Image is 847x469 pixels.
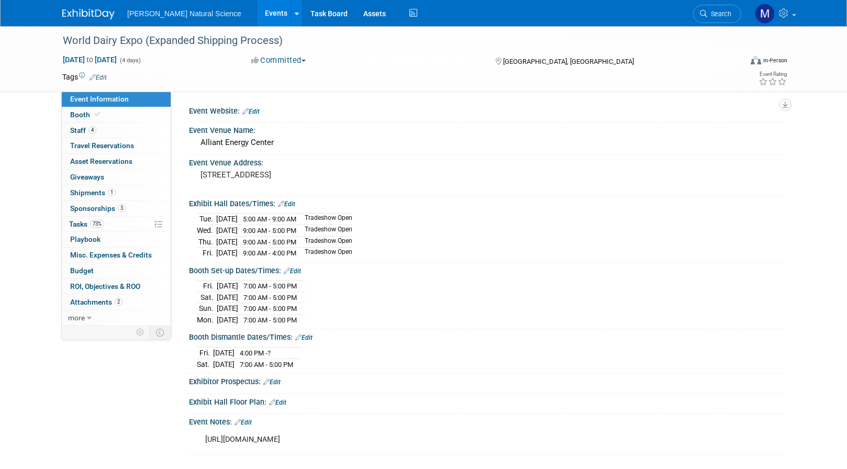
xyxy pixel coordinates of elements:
[62,9,115,19] img: ExhibitDay
[197,292,217,303] td: Sat.
[217,314,238,325] td: [DATE]
[243,316,297,324] span: 7:00 AM - 5:00 PM
[189,263,785,276] div: Booth Set-up Dates/Times:
[131,326,150,339] td: Personalize Event Tab Strip
[108,188,116,196] span: 1
[189,414,785,428] div: Event Notes:
[189,329,785,343] div: Booth Dismantle Dates/Times:
[68,314,85,322] span: more
[59,31,726,50] div: World Dairy Expo (Expanded Shipping Process)
[70,298,122,306] span: Attachments
[70,157,132,165] span: Asset Reservations
[62,295,171,310] a: Attachments2
[197,281,217,292] td: Fri.
[707,10,731,18] span: Search
[70,235,101,243] span: Playbook
[284,267,301,275] a: Edit
[198,429,670,450] div: [URL][DOMAIN_NAME]
[197,314,217,325] td: Mon.
[62,185,171,200] a: Shipments1
[62,232,171,247] a: Playbook
[70,266,94,275] span: Budget
[298,248,352,259] td: Tradeshow Open
[62,154,171,169] a: Asset Reservations
[216,236,238,248] td: [DATE]
[243,238,296,246] span: 9:00 AM - 5:00 PM
[213,359,235,370] td: [DATE]
[679,54,787,70] div: Event Format
[216,248,238,259] td: [DATE]
[197,214,216,225] td: Tue.
[197,359,213,370] td: Sat.
[62,107,171,122] a: Booth
[197,348,213,359] td: Fri.
[189,196,785,209] div: Exhibit Hall Dates/Times:
[243,282,297,290] span: 7:00 AM - 5:00 PM
[213,348,235,359] td: [DATE]
[759,72,787,77] div: Event Rating
[62,55,117,64] span: [DATE] [DATE]
[70,204,126,213] span: Sponsorships
[95,111,100,117] i: Booth reservation complete
[62,248,171,263] a: Misc. Expenses & Credits
[243,249,296,257] span: 9:00 AM - 4:00 PM
[298,225,352,237] td: Tradeshow Open
[243,215,296,223] span: 5:00 AM - 9:00 AM
[62,263,171,278] a: Budget
[70,188,116,197] span: Shipments
[295,334,313,341] a: Edit
[217,303,238,315] td: [DATE]
[189,155,785,168] div: Event Venue Address:
[216,214,238,225] td: [DATE]
[216,225,238,237] td: [DATE]
[197,225,216,237] td: Wed.
[70,282,140,291] span: ROI, Objectives & ROO
[278,200,295,208] a: Edit
[755,4,775,24] img: Meggie Asche
[119,57,141,64] span: (4 days)
[85,55,95,64] span: to
[90,220,104,228] span: 73%
[70,251,152,259] span: Misc. Expenses & Credits
[240,361,293,368] span: 7:00 AM - 5:00 PM
[62,138,171,153] a: Travel Reservations
[248,55,310,66] button: Committed
[189,122,785,136] div: Event Venue Name:
[70,126,96,135] span: Staff
[197,248,216,259] td: Fri.
[693,5,741,23] a: Search
[189,374,785,387] div: Exhibitor Prospectus:
[88,126,96,134] span: 4
[118,204,126,212] span: 3
[298,236,352,248] td: Tradeshow Open
[240,349,271,357] span: 4:00 PM -
[115,298,122,306] span: 2
[189,103,785,117] div: Event Website:
[235,419,252,426] a: Edit
[217,281,238,292] td: [DATE]
[69,220,104,228] span: Tasks
[503,58,634,65] span: [GEOGRAPHIC_DATA], [GEOGRAPHIC_DATA]
[751,56,761,64] img: Format-Inperson.png
[242,108,260,115] a: Edit
[269,399,286,406] a: Edit
[62,92,171,107] a: Event Information
[197,236,216,248] td: Thu.
[62,201,171,216] a: Sponsorships3
[70,95,129,103] span: Event Information
[243,294,297,301] span: 7:00 AM - 5:00 PM
[298,214,352,225] td: Tradeshow Open
[189,394,785,408] div: Exhibit Hall Floor Plan:
[127,9,241,18] span: [PERSON_NAME] Natural Science
[197,135,777,151] div: Alliant Energy Center
[268,349,271,357] span: ?
[243,227,296,234] span: 9:00 AM - 5:00 PM
[62,217,171,232] a: Tasks73%
[70,110,102,119] span: Booth
[70,173,104,181] span: Giveaways
[763,57,787,64] div: In-Person
[200,170,426,180] pre: [STREET_ADDRESS]
[62,279,171,294] a: ROI, Objectives & ROO
[263,378,281,386] a: Edit
[62,170,171,185] a: Giveaways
